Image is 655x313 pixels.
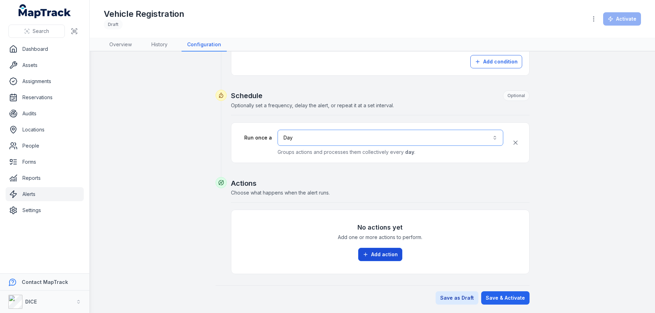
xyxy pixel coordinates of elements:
span: Optionally set a frequency, delay the alert, or repeat it at a set interval. [231,102,394,108]
a: Configuration [182,38,227,52]
button: Add action [358,248,402,261]
a: Settings [6,203,84,217]
a: Dashboard [6,42,84,56]
a: Reports [6,171,84,185]
label: Run once a [238,134,272,141]
h2: Actions [231,178,530,188]
span: Search [33,28,49,35]
a: Audits [6,107,84,121]
button: Search [8,25,65,38]
a: MapTrack [19,4,71,18]
a: Assignments [6,74,84,88]
p: Groups actions and processes them collectively every . [278,149,503,156]
a: History [146,38,173,52]
a: People [6,139,84,153]
button: Save as Draft [436,291,478,305]
button: Add condition [470,55,522,68]
h3: No actions yet [357,223,403,232]
a: Alerts [6,187,84,201]
strong: Contact MapTrack [22,279,68,285]
a: Forms [6,155,84,169]
a: Locations [6,123,84,137]
strong: day [405,149,414,155]
h1: Vehicle Registration [104,8,184,20]
strong: DICE [25,299,37,305]
div: Optional [503,90,530,101]
a: Overview [104,38,137,52]
h2: Schedule [231,90,530,101]
a: Reservations [6,90,84,104]
a: Assets [6,58,84,72]
span: Add one or more actions to perform. [338,234,422,241]
span: Choose what happens when the alert runs. [231,190,330,196]
div: Draft [104,20,123,29]
button: Save & Activate [481,291,530,305]
button: Day [278,130,503,146]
